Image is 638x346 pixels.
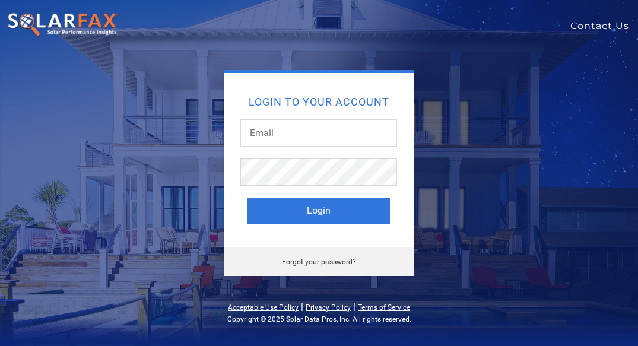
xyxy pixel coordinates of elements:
a: Acceptable Use Policy [228,303,299,312]
input: Email [240,119,397,147]
a: Privacy Policy [306,303,351,312]
h2: Login to your account [247,97,390,107]
img: SolarFax [7,12,119,37]
a: Contact Us [570,19,638,33]
span: | [353,301,355,312]
a: Forgot your password? [282,258,356,266]
a: Terms of Service [358,303,410,312]
span: | [301,301,303,312]
button: Login [247,198,390,224]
